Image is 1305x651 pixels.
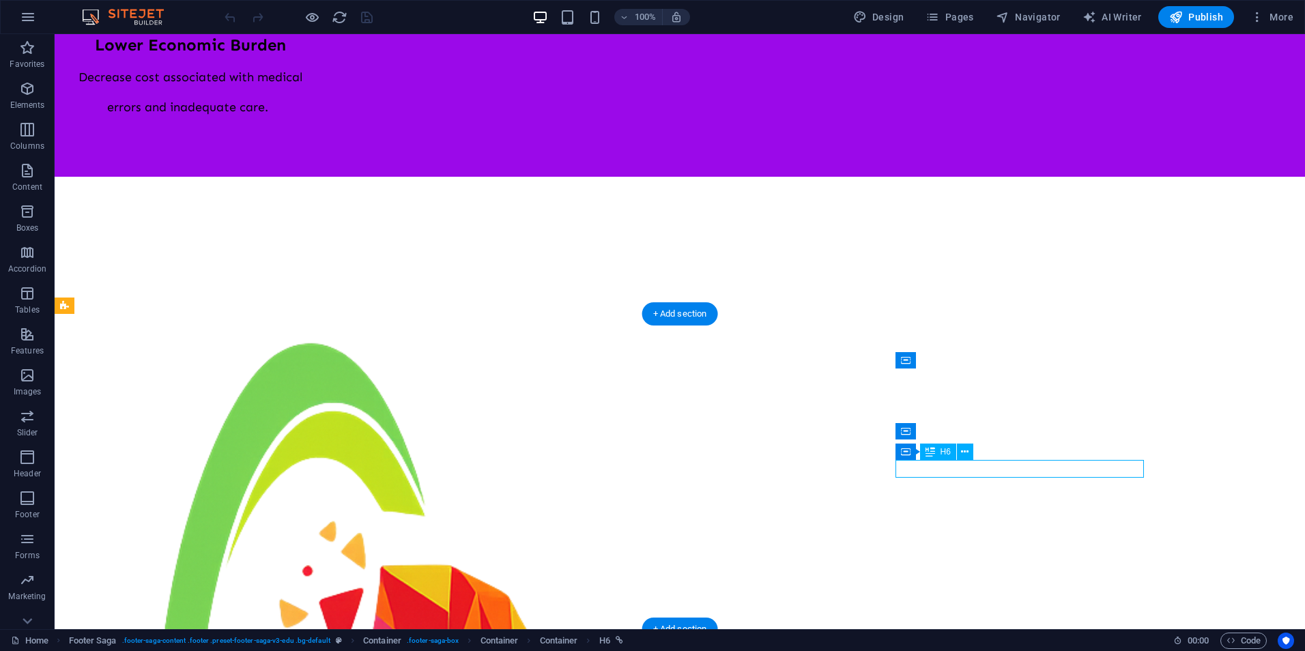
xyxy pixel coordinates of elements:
span: Design [853,10,904,24]
p: Elements [10,100,45,111]
p: Images [14,386,42,397]
p: Boxes [16,222,39,233]
span: Pages [926,10,973,24]
p: Favorites [10,59,44,70]
p: Columns [10,141,44,151]
span: 00 00 [1188,633,1209,649]
button: Pages [920,6,979,28]
button: Design [848,6,910,28]
div: Design (Ctrl+Alt+Y) [848,6,910,28]
a: Click to cancel selection. Double-click to open Pages [11,633,48,649]
span: Click to select. Double-click to edit [363,633,401,649]
span: More [1250,10,1293,24]
p: Footer [15,509,40,520]
span: Code [1227,633,1261,649]
button: 100% [614,9,663,25]
span: . footer-saga-content .footer .preset-footer-saga-v3-edu .bg-default [122,633,330,649]
p: Forms [15,550,40,561]
span: Publish [1169,10,1223,24]
p: Tables [15,304,40,315]
button: reload [331,9,347,25]
p: Content [12,182,42,192]
span: AI Writer [1082,10,1142,24]
span: Click to select. Double-click to edit [599,633,610,649]
button: AI Writer [1077,6,1147,28]
div: + Add section [642,618,718,641]
p: Accordion [8,263,46,274]
button: Code [1220,633,1267,649]
button: Click here to leave preview mode and continue editing [304,9,320,25]
h6: 100% [635,9,657,25]
span: Navigator [996,10,1061,24]
img: Editor Logo [78,9,181,25]
div: + Add section [642,302,718,325]
h6: Session time [1173,633,1209,649]
i: This element is a customizable preset [336,637,342,644]
p: Header [14,468,41,479]
button: Navigator [990,6,1066,28]
p: Features [11,345,44,356]
span: . footer-saga-box [407,633,459,649]
p: Slider [17,427,38,438]
nav: breadcrumb [69,633,623,649]
i: On resize automatically adjust zoom level to fit chosen device. [670,11,683,23]
p: Marketing [8,591,46,602]
button: Usercentrics [1278,633,1294,649]
i: Reload page [332,10,347,25]
i: This element is linked [616,637,623,644]
span: H6 [941,448,951,456]
span: Click to select. Double-click to edit [481,633,519,649]
button: Publish [1158,6,1234,28]
span: : [1197,635,1199,646]
span: Click to select. Double-click to edit [69,633,117,649]
span: Click to select. Double-click to edit [540,633,578,649]
button: More [1245,6,1299,28]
